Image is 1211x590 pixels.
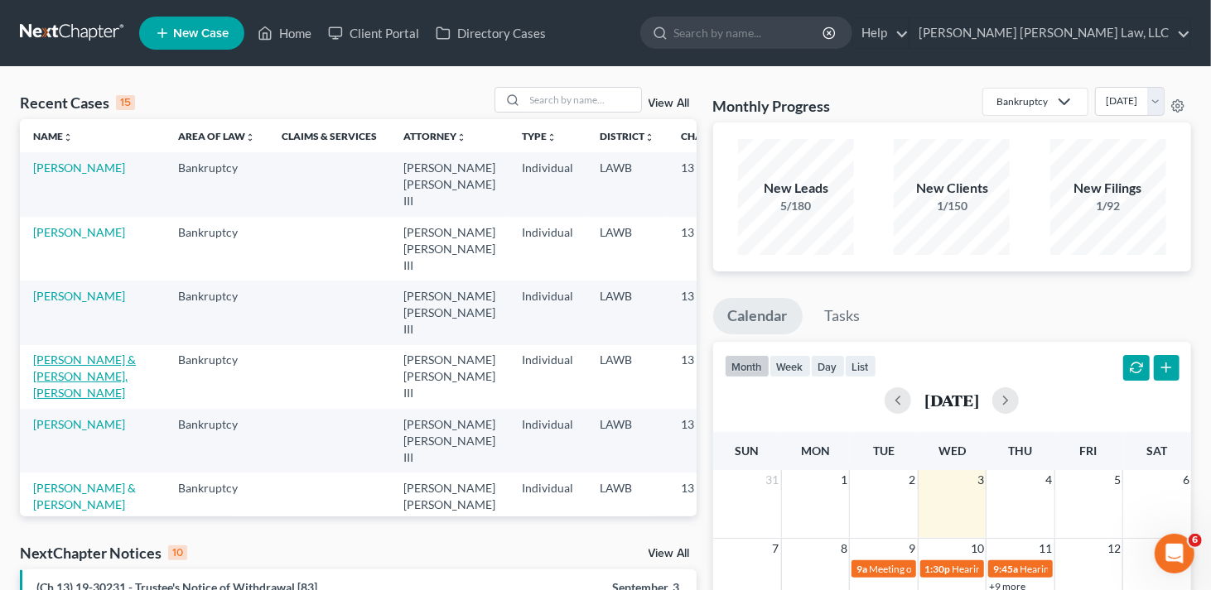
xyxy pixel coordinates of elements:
td: 13 [668,345,750,409]
span: Thu [1008,444,1032,458]
a: [PERSON_NAME] [PERSON_NAME] Law, LLC [910,18,1190,48]
td: Bankruptcy [165,472,268,536]
span: Fri [1080,444,1098,458]
a: Directory Cases [427,18,554,48]
a: [PERSON_NAME] [33,225,125,239]
span: 3 [976,470,986,490]
a: Area of Lawunfold_more [178,130,255,142]
span: 12 [1106,539,1122,559]
a: Client Portal [320,18,427,48]
a: [PERSON_NAME] [33,161,125,175]
td: [PERSON_NAME] [PERSON_NAME] III [390,472,509,536]
i: unfold_more [456,132,466,142]
span: 31 [765,470,781,490]
span: 9:45a [993,563,1018,575]
i: unfold_more [547,132,557,142]
td: LAWB [586,217,668,281]
td: Bankruptcy [165,345,268,409]
span: New Case [173,27,229,40]
a: [PERSON_NAME] [33,289,125,303]
div: 1/150 [894,198,1010,214]
a: [PERSON_NAME] & [PERSON_NAME], [PERSON_NAME] [33,353,136,400]
h3: Monthly Progress [713,96,831,116]
td: LAWB [586,472,668,536]
td: Bankruptcy [165,281,268,344]
h2: [DATE] [924,391,979,409]
td: LAWB [586,409,668,472]
div: 1/92 [1050,198,1166,214]
td: Bankruptcy [165,152,268,216]
th: Claims & Services [268,119,390,152]
div: New Leads [738,179,854,198]
span: 8 [839,539,849,559]
span: 4 [1045,470,1054,490]
td: 13 [668,472,750,536]
span: 9a [856,563,867,575]
span: 1:30p [925,563,951,575]
span: Hearing for [PERSON_NAME] [953,563,1082,575]
td: LAWB [586,152,668,216]
td: Individual [509,281,586,344]
td: [PERSON_NAME] [PERSON_NAME] III [390,409,509,472]
i: unfold_more [644,132,654,142]
span: 6 [1181,470,1191,490]
a: View All [649,98,690,109]
a: Districtunfold_more [600,130,654,142]
input: Search by name... [525,88,641,112]
a: Chapterunfold_more [681,130,737,142]
span: Wed [938,444,966,458]
td: Individual [509,152,586,216]
div: Bankruptcy [996,94,1048,108]
td: 13 [668,281,750,344]
td: LAWB [586,345,668,409]
i: unfold_more [245,132,255,142]
td: Bankruptcy [165,217,268,281]
i: unfold_more [63,132,73,142]
td: Bankruptcy [165,409,268,472]
span: 9 [908,539,918,559]
span: 2 [908,470,918,490]
div: Recent Cases [20,93,135,113]
a: Home [249,18,320,48]
button: day [811,355,845,377]
td: Individual [509,472,586,536]
div: New Filings [1050,179,1166,198]
span: 6 [1189,534,1202,547]
a: Attorneyunfold_more [403,130,466,142]
td: [PERSON_NAME] [PERSON_NAME] III [390,345,509,409]
button: week [770,355,811,377]
td: Individual [509,345,586,409]
span: Meeting of Creditors for [PERSON_NAME] [869,563,1053,575]
td: [PERSON_NAME] [PERSON_NAME] III [390,152,509,216]
span: 5 [1112,470,1122,490]
span: Tue [873,444,895,458]
div: 5/180 [738,198,854,214]
a: [PERSON_NAME] [33,417,125,431]
a: View All [649,548,690,559]
span: Mon [801,444,830,458]
div: 10 [168,545,187,560]
td: Individual [509,217,586,281]
button: list [845,355,876,377]
div: 15 [116,95,135,110]
input: Search by name... [673,17,825,48]
div: New Clients [894,179,1010,198]
td: 13 [668,152,750,216]
td: [PERSON_NAME] [PERSON_NAME] III [390,281,509,344]
td: Individual [509,409,586,472]
span: Sun [735,444,759,458]
span: Sat [1146,444,1167,458]
iframe: Intercom live chat [1155,534,1194,573]
td: [PERSON_NAME] [PERSON_NAME] III [390,217,509,281]
a: Nameunfold_more [33,130,73,142]
span: 1 [839,470,849,490]
span: 11 [1038,539,1054,559]
button: month [725,355,770,377]
td: 13 [668,409,750,472]
td: LAWB [586,281,668,344]
td: 13 [668,217,750,281]
a: Typeunfold_more [522,130,557,142]
a: [PERSON_NAME] & [PERSON_NAME] [33,481,136,511]
div: NextChapter Notices [20,543,187,563]
span: 10 [969,539,986,559]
